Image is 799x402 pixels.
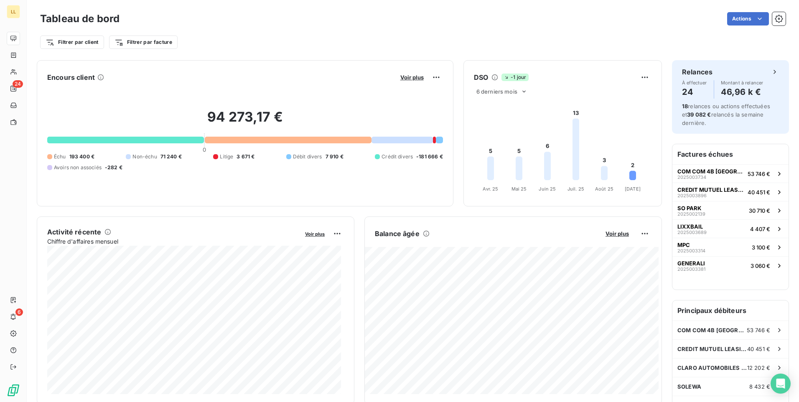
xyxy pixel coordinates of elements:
[47,237,299,246] span: Chiffre d'affaires mensuel
[606,230,629,237] span: Voir plus
[13,80,23,88] span: 24
[603,230,631,237] button: Voir plus
[237,153,254,160] span: 3 671 €
[682,80,707,85] span: À effectuer
[672,219,789,238] button: LIXXBAIL20250036894 407 €
[672,238,789,256] button: MPC20250033143 100 €
[721,85,763,99] h4: 46,96 k €
[672,164,789,183] button: COM COM 4B [GEOGRAPHIC_DATA]202500373453 746 €
[501,74,529,81] span: -1 jour
[748,170,770,177] span: 53 746 €
[747,364,770,371] span: 12 202 €
[677,327,747,333] span: COM COM 4B [GEOGRAPHIC_DATA]
[539,186,556,192] tspan: Juin 25
[567,186,584,192] tspan: Juil. 25
[398,74,426,81] button: Voir plus
[751,262,770,269] span: 3 060 €
[375,229,420,239] h6: Balance âgée
[483,186,498,192] tspan: Avr. 25
[771,374,791,394] div: Open Intercom Messenger
[382,153,413,160] span: Crédit divers
[511,186,527,192] tspan: Mai 25
[476,88,517,95] span: 6 derniers mois
[203,146,206,153] span: 0
[400,74,424,81] span: Voir plus
[677,186,744,193] span: CREDIT MUTUEL LEASING
[677,242,690,248] span: MPC
[625,186,641,192] tspan: [DATE]
[672,144,789,164] h6: Factures échues
[677,205,701,211] span: SO PARK
[305,231,325,237] span: Voir plus
[7,384,20,397] img: Logo LeanPay
[595,186,613,192] tspan: Août 25
[747,346,770,352] span: 40 451 €
[677,193,707,198] span: 2025003896
[40,36,104,49] button: Filtrer par client
[54,153,66,160] span: Échu
[747,327,770,333] span: 53 746 €
[687,111,711,118] span: 39 082 €
[672,300,789,321] h6: Principaux débiteurs
[326,153,344,160] span: 7 910 €
[132,153,157,160] span: Non-échu
[677,248,705,253] span: 2025003314
[677,346,747,352] span: CREDIT MUTUEL LEASING
[682,103,688,109] span: 18
[303,230,327,237] button: Voir plus
[748,189,770,196] span: 40 451 €
[677,211,705,216] span: 2025002139
[160,153,182,160] span: 71 240 €
[15,308,23,316] span: 6
[677,267,705,272] span: 2025003381
[220,153,233,160] span: Litige
[749,383,770,390] span: 8 432 €
[47,109,443,134] h2: 94 273,17 €
[677,260,705,267] span: GENERALI
[677,364,747,371] span: CLARO AUTOMOBILES REZE
[672,201,789,219] button: SO PARK202500213930 710 €
[416,153,443,160] span: -181 666 €
[672,256,789,275] button: GENERALI20250033813 060 €
[672,183,789,201] button: CREDIT MUTUEL LEASING202500389640 451 €
[682,103,770,126] span: relances ou actions effectuées et relancés la semaine dernière.
[677,223,703,230] span: LIXXBAIL
[682,85,707,99] h4: 24
[677,230,707,235] span: 2025003689
[677,383,701,390] span: SOLEWA
[54,164,102,171] span: Avoirs non associés
[682,67,712,77] h6: Relances
[752,244,770,251] span: 3 100 €
[105,164,122,171] span: -282 €
[727,12,769,25] button: Actions
[749,207,770,214] span: 30 710 €
[750,226,770,232] span: 4 407 €
[677,175,706,180] span: 2025003734
[47,72,95,82] h6: Encours client
[293,153,322,160] span: Débit divers
[474,72,488,82] h6: DSO
[47,227,101,237] h6: Activité récente
[40,11,120,26] h3: Tableau de bord
[721,80,763,85] span: Montant à relancer
[677,168,744,175] span: COM COM 4B [GEOGRAPHIC_DATA]
[69,153,94,160] span: 193 400 €
[7,5,20,18] div: LL
[109,36,178,49] button: Filtrer par facture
